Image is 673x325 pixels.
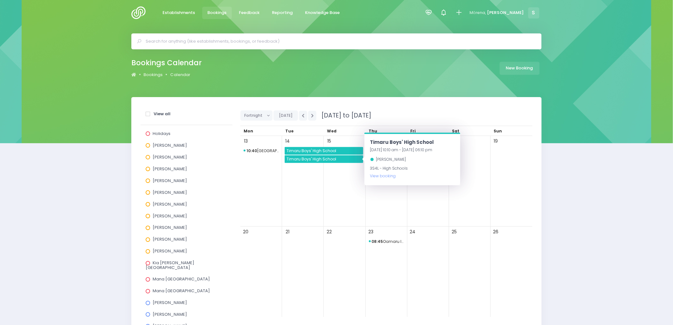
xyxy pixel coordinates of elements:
[153,276,210,282] span: Mana [GEOGRAPHIC_DATA]
[153,236,187,242] span: [PERSON_NAME]
[170,72,190,78] a: Calendar
[469,10,486,16] span: Mōrena,
[492,137,500,145] span: 19
[234,7,265,19] a: Feedback
[240,110,273,121] button: Fortnight
[153,224,187,230] span: [PERSON_NAME]
[286,155,363,163] span: Timaru Boys' High School
[153,178,187,184] span: [PERSON_NAME]
[241,228,250,236] span: 20
[153,154,187,160] span: [PERSON_NAME]
[370,166,408,179] span: 3S4L - High Schools
[300,7,345,19] a: Knowledge Base
[153,213,187,219] span: [PERSON_NAME]
[369,238,404,245] span: Oamaru Intermediate
[370,146,454,154] div: [DATE] 10:10 am - [DATE] 06:10 pm
[411,128,416,134] span: Fri
[286,147,363,155] span: Timaru Boys' High School
[327,128,336,134] span: Wed
[153,189,187,195] span: [PERSON_NAME]
[408,228,417,236] span: 24
[305,10,340,16] span: Knowledge Base
[202,7,232,19] a: Bookings
[376,157,406,162] span: [PERSON_NAME]
[244,111,264,120] span: Fortnight
[492,228,500,236] span: 26
[325,228,333,236] span: 22
[241,137,250,145] span: 13
[494,128,502,134] span: Sun
[157,7,200,19] a: Establishments
[283,137,292,145] span: 14
[239,10,260,16] span: Feedback
[317,111,371,120] span: [DATE] to [DATE]
[153,311,187,317] span: [PERSON_NAME]
[153,201,187,207] span: [PERSON_NAME]
[367,228,375,236] span: 23
[487,10,524,16] span: [PERSON_NAME]
[146,260,194,270] span: Kia [PERSON_NAME][GEOGRAPHIC_DATA]
[246,148,257,153] strong: 10:40
[153,288,210,294] span: Mana [GEOGRAPHIC_DATA]
[153,166,187,172] span: [PERSON_NAME]
[153,131,170,137] span: Holidays
[370,173,396,179] a: View booking
[267,7,298,19] a: Reporting
[163,10,195,16] span: Establishments
[244,128,253,134] span: Mon
[244,147,279,155] span: Duntroon School
[144,72,163,78] a: Bookings
[283,228,292,236] span: 21
[372,239,383,244] strong: 08:45
[325,137,333,145] span: 15
[154,111,170,117] strong: View all
[528,7,539,18] span: S
[153,248,187,254] span: [PERSON_NAME]
[131,6,149,19] img: Logo
[274,110,298,121] button: [DATE]
[452,128,460,134] span: Sat
[369,128,378,134] span: Thu
[153,300,187,306] span: [PERSON_NAME]
[500,62,540,75] a: New Booking
[285,128,294,134] span: Tue
[153,142,187,148] span: [PERSON_NAME]
[208,10,227,16] span: Bookings
[146,37,533,46] input: Search for anything (like establishments, bookings, or feedback)
[131,59,202,67] h2: Bookings Calendar
[450,228,459,236] span: 25
[272,10,293,16] span: Reporting
[370,139,434,145] span: Timaru Boys' High School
